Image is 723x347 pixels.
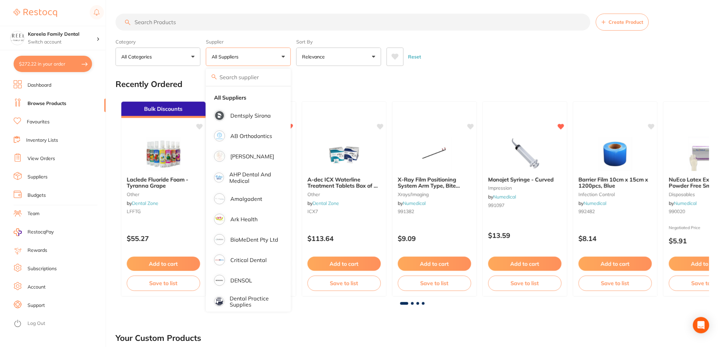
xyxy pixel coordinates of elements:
[28,174,48,180] a: Suppliers
[127,176,200,189] b: Laclede Fluoride Foam - Tyranna Grape
[230,216,258,222] p: Ark Health
[28,82,51,89] a: Dashboard
[230,295,279,308] p: Dental Practice Supplies
[127,257,200,271] button: Add to cart
[28,247,47,254] a: Rewards
[488,203,562,208] small: 991097
[215,152,224,161] img: Adam Dental
[215,256,224,264] img: Critical Dental
[230,133,272,139] p: AB Orthodontics
[28,265,57,272] a: Subscriptions
[669,200,697,206] span: by
[28,210,39,217] a: Team
[403,200,426,206] a: Numedical
[398,276,471,291] button: Save to list
[307,200,339,206] span: by
[398,235,471,242] p: $9.09
[14,228,54,236] a: RestocqPay
[28,302,45,309] a: Support
[215,235,224,244] img: BioMeDent Pty Ltd
[609,19,643,25] span: Create Product
[215,276,224,285] img: DENSOL
[127,200,158,206] span: by
[488,276,562,291] button: Save to list
[116,80,182,89] h2: Recently Ordered
[215,194,224,203] img: Amalgadent
[579,209,652,214] small: 992482
[398,200,426,206] span: by
[206,48,291,66] button: All Suppliers
[28,320,45,327] a: Log Out
[116,39,200,45] label: Category
[488,176,562,183] b: Monojet Syringe - Curved
[503,137,547,171] img: Monojet Syringe - Curved
[14,5,57,21] a: Restocq Logo
[14,318,104,329] button: Log Out
[296,39,381,45] label: Sort By
[11,31,24,45] img: Kareela Family Dental
[307,192,381,197] small: other
[398,176,471,189] b: X-Ray Film Positioning System Arm Type, Bite Wing
[230,277,252,283] p: DENSOL
[214,94,246,101] strong: All Suppliers
[116,48,200,66] button: All Categories
[127,235,200,242] p: $55.27
[127,192,200,197] small: other
[230,153,274,159] p: [PERSON_NAME]
[206,69,291,86] input: Search supplier
[579,257,652,271] button: Add to cart
[307,257,381,271] button: Add to cart
[302,53,328,60] p: Relevance
[28,155,55,162] a: View Orders
[215,298,223,306] img: Dental Practice Supplies
[28,100,66,107] a: Browse Products
[596,14,649,31] button: Create Product
[14,228,22,236] img: RestocqPay
[229,171,279,184] p: AHP Dental and Medical
[307,209,381,214] small: ICX7
[593,137,637,171] img: Barrier Film 10cm x 15cm x 1200pcs, Blue
[230,257,267,263] p: Critical Dental
[121,102,206,118] div: Bulk Discounts
[693,317,709,333] div: Open Intercom Messenger
[488,231,562,239] p: $13.59
[127,209,200,214] small: LFFTG
[212,53,241,60] p: All Suppliers
[215,174,223,181] img: AHP Dental and Medical
[579,176,652,189] b: Barrier Film 10cm x 15cm x 1200pcs, Blue
[406,48,423,66] button: Reset
[28,284,46,291] a: Account
[398,257,471,271] button: Add to cart
[307,235,381,242] p: $113.64
[28,31,96,38] h4: Kareela Family Dental
[493,194,516,200] a: Numedical
[28,39,96,46] p: Switch account
[230,196,262,202] p: Amalgadent
[206,39,291,45] label: Supplier
[488,185,562,191] small: impression
[488,257,562,271] button: Add to cart
[488,194,516,200] span: by
[579,192,652,197] small: infection control
[230,112,271,119] p: Dentsply Sirona
[28,192,46,199] a: Budgets
[14,56,92,72] button: $272.22 in your order
[141,137,186,171] img: Laclede Fluoride Foam - Tyranna Grape
[398,192,471,197] small: xrays/imaging
[215,111,224,120] img: Dentsply Sirona
[14,9,57,17] img: Restocq Logo
[313,200,339,206] a: Dental Zone
[398,209,471,214] small: 991382
[307,276,381,291] button: Save to list
[26,137,58,144] a: Inventory Lists
[116,14,590,31] input: Search Products
[579,235,652,242] p: $8.14
[215,132,224,140] img: AB Orthodontics
[674,200,697,206] a: Numedical
[116,333,201,343] h2: Your Custom Products
[209,90,288,105] li: Clear selection
[27,119,50,125] a: Favourites
[28,229,54,236] span: RestocqPay
[322,137,366,171] img: A-dec ICX Waterline Treatment Tablets Box of 50 - 0.7L
[579,200,606,206] span: by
